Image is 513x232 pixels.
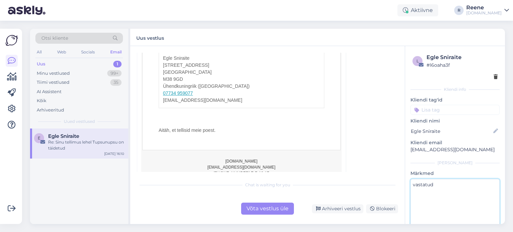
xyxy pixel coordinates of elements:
div: Web [56,48,67,56]
div: Arhiveeri vestlus [312,204,363,213]
div: Email [109,48,123,56]
a: 07734 959077 [163,90,193,96]
div: R [454,6,464,15]
div: # l6oaha3f [426,61,498,69]
input: Lisa tag [410,105,500,115]
label: Uus vestlus [136,33,164,42]
div: 99+ [107,70,122,77]
div: Minu vestlused [37,70,70,77]
div: AI Assistent [37,88,61,95]
div: 1 [113,61,122,67]
p: Kliendi email [410,139,500,146]
span: Uued vestlused [64,119,95,125]
p: Aitäh, et tellisid meie poest. [159,127,324,134]
p: [DOMAIN_NAME] [EMAIL_ADDRESS][DOMAIN_NAME] [PHONE_NUMBER] E-R 10-17 [142,158,341,176]
div: Uus [37,61,45,67]
p: [EMAIL_ADDRESS][DOMAIN_NAME] [410,146,500,153]
address: Egle Sniraite [STREET_ADDRESS] [GEOGRAPHIC_DATA] M38 9GD Ühendkuningriik ([GEOGRAPHIC_DATA]) [EMA... [159,50,324,108]
span: Otsi kliente [41,35,68,42]
div: Blokeeri [366,204,398,213]
span: l [416,58,419,63]
span: E [38,136,40,141]
div: Tiimi vestlused [37,79,69,86]
div: Võta vestlus üle [241,203,294,215]
img: Askly Logo [5,34,18,47]
div: Arhiveeritud [37,107,64,113]
div: [DOMAIN_NAME] [466,10,502,16]
div: Kõik [37,97,46,104]
div: [PERSON_NAME] [410,160,500,166]
input: Lisa nimi [411,128,492,135]
div: Chat is waiting for you [137,182,398,188]
div: Kliendi info [410,86,500,92]
p: Kliendi tag'id [410,96,500,103]
div: [DATE] 16:10 [104,151,124,156]
p: Märkmed [410,170,500,177]
div: Egle Sniraite [426,53,498,61]
a: Reene[DOMAIN_NAME] [466,5,509,16]
div: 35 [110,79,122,86]
div: Socials [80,48,96,56]
span: Egle Sniraite [48,133,79,139]
div: Re: Sinu tellimus lehel Tupsunupsu on täidetud [48,139,124,151]
div: Aktiivne [397,4,438,16]
p: Kliendi nimi [410,118,500,125]
div: All [35,48,43,56]
div: Reene [466,5,502,10]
